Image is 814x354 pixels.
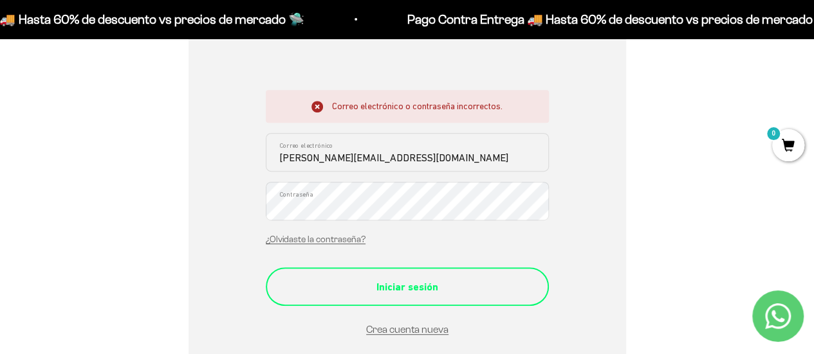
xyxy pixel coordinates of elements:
a: ¿Olvidaste la contraseña? [266,235,365,244]
a: 0 [772,139,804,154]
a: Crea cuenta nueva [366,324,449,335]
div: Correo electrónico o contraseña incorrectos. [266,90,549,122]
button: Iniciar sesión [266,267,549,306]
div: Iniciar sesión [291,279,523,296]
mark: 0 [766,126,781,141]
